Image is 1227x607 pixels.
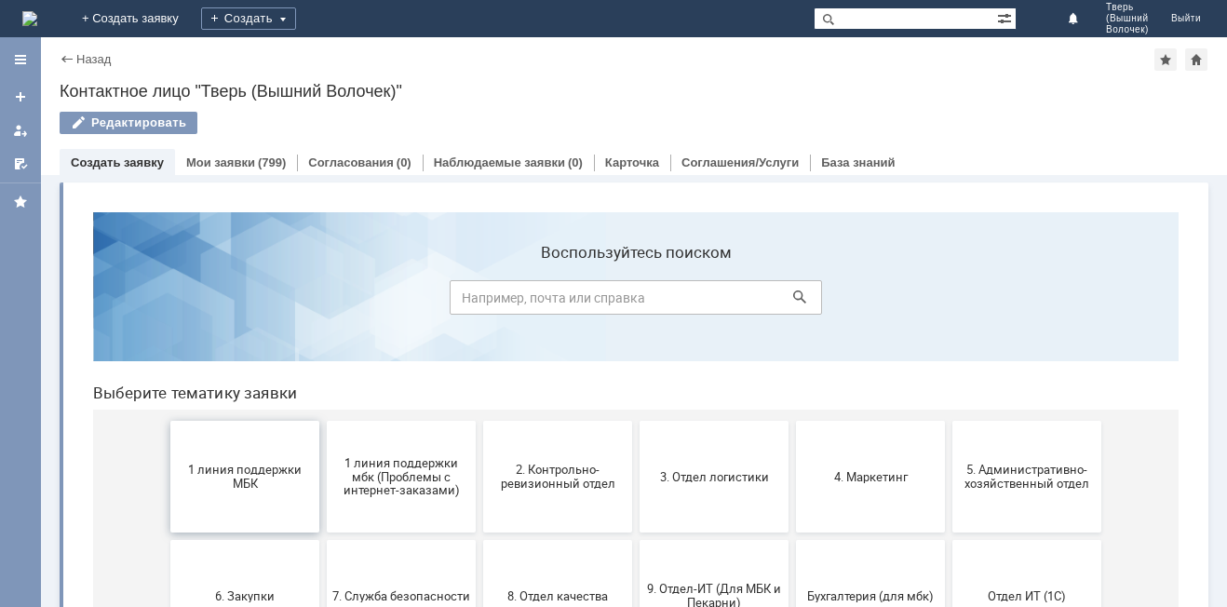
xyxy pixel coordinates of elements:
a: Мои заявки [6,115,35,145]
a: Создать заявку [71,155,164,169]
button: Франчайзинг [561,462,710,573]
span: (Вышний [1106,13,1149,24]
button: Отдел-ИТ (Битрикс24 и CRM) [92,462,241,573]
span: Финансовый отдел [411,510,548,524]
a: Создать заявку [6,82,35,112]
span: 1 линия поддержки мбк (Проблемы с интернет-заказами) [254,258,392,300]
a: Наблюдаемые заявки [434,155,565,169]
div: (799) [258,155,286,169]
div: (0) [397,155,411,169]
a: Мои заявки [186,155,255,169]
span: 9. Отдел-ИТ (Для МБК и Пекарни) [567,384,705,412]
span: Расширенный поиск [997,8,1016,26]
button: 2. Контрольно-ревизионный отдел [405,223,554,335]
a: Мои согласования [6,149,35,179]
button: [PERSON_NAME]. Услуги ИТ для МБК (оформляет L1) [874,462,1023,573]
a: Соглашения/Услуги [681,155,799,169]
span: 2. Контрольно-ревизионный отдел [411,265,548,293]
button: Это соглашение не активно! [718,462,867,573]
span: Отдел-ИТ (Офис) [254,510,392,524]
span: 8. Отдел качества [411,391,548,405]
div: Создать [201,7,296,30]
button: 4. Маркетинг [718,223,867,335]
a: Назад [76,52,111,66]
span: 5. Административно-хозяйственный отдел [880,265,1018,293]
a: Карточка [605,155,659,169]
span: Франчайзинг [567,510,705,524]
span: Волочек) [1106,24,1149,35]
img: logo [22,11,37,26]
div: (0) [568,155,583,169]
span: 4. Маркетинг [723,272,861,286]
span: Отдел ИТ (1С) [880,391,1018,405]
a: Перейти на домашнюю страницу [22,11,37,26]
span: [PERSON_NAME]. Услуги ИТ для МБК (оформляет L1) [880,496,1018,538]
div: Контактное лицо "Тверь (Вышний Волочек)" [60,82,1208,101]
button: 9. Отдел-ИТ (Для МБК и Пекарни) [561,343,710,454]
span: Бухгалтерия (для мбк) [723,391,861,405]
span: 3. Отдел логистики [567,272,705,286]
a: Согласования [308,155,394,169]
label: Воспользуйтесь поиском [371,46,744,64]
button: Бухгалтерия (для мбк) [718,343,867,454]
span: Тверь [1106,2,1149,13]
button: 5. Административно-хозяйственный отдел [874,223,1023,335]
button: 1 линия поддержки мбк (Проблемы с интернет-заказами) [249,223,398,335]
span: Отдел-ИТ (Битрикс24 и CRM) [98,504,236,532]
div: Добавить в избранное [1154,48,1177,71]
button: 8. Отдел качества [405,343,554,454]
header: Выберите тематику заявки [15,186,1100,205]
span: 6. Закупки [98,391,236,405]
button: Отдел-ИТ (Офис) [249,462,398,573]
button: 7. Служба безопасности [249,343,398,454]
button: 3. Отдел логистики [561,223,710,335]
button: 1 линия поддержки МБК [92,223,241,335]
span: Это соглашение не активно! [723,504,861,532]
div: Сделать домашней страницей [1185,48,1207,71]
input: Например, почта или справка [371,83,744,117]
a: База знаний [821,155,895,169]
button: Отдел ИТ (1С) [874,343,1023,454]
span: 7. Служба безопасности [254,391,392,405]
button: 6. Закупки [92,343,241,454]
span: 1 линия поддержки МБК [98,265,236,293]
button: Финансовый отдел [405,462,554,573]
